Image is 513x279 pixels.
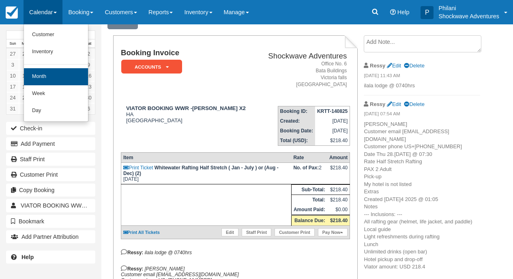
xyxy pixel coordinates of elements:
[315,126,350,136] td: [DATE]
[6,137,95,150] button: Add Payment
[123,165,279,176] strong: Whitewater Rafting Half Stretch ( Jan - July ) or (Aug - Dec) (2)
[121,105,257,123] div: HA [GEOGRAPHIC_DATA]
[260,61,347,89] address: Office No. 6 Bata Buildings Victoria falls [GEOGRAPHIC_DATA]
[24,68,88,85] a: Month
[318,228,348,236] a: Pay Now
[364,72,480,81] em: [DATE] 11:43 AM
[327,195,350,205] td: $218.40
[6,122,95,135] button: Check-in
[370,63,385,69] strong: Ressy
[327,205,350,215] td: $0.00
[421,6,434,19] div: P
[121,59,179,74] a: ACCOUNTS
[6,168,95,181] a: Customer Print
[121,49,257,57] h1: Booking Invoice
[438,12,499,20] p: Shockwave Adventures
[390,9,396,15] i: Help
[291,215,327,226] th: Balance Due:
[19,92,32,103] a: 25
[278,106,315,117] th: Booking ID:
[123,230,160,235] a: Print All Tickets
[6,6,18,19] img: checkfront-main-nav-mini-logo.png
[6,59,19,70] a: 3
[82,48,95,59] a: 2
[387,101,401,107] a: Edit
[260,52,347,61] h2: Shockwave Adventures
[82,70,95,81] a: 16
[24,102,88,119] a: Day
[278,136,315,146] th: Total (USD):
[291,195,327,205] th: Total:
[19,70,32,81] a: 11
[370,101,385,107] strong: Ressy
[6,103,19,114] a: 31
[404,63,424,69] a: Delete
[121,153,291,163] th: Item
[19,48,32,59] a: 28
[121,163,291,184] td: [DATE]
[6,153,95,166] a: Staff Print
[278,116,315,126] th: Created:
[19,59,32,70] a: 4
[327,153,350,163] th: Amount
[6,184,95,197] button: Copy Booking
[221,228,238,236] a: Edit
[21,254,34,260] b: Help
[404,101,424,107] a: Delete
[330,218,348,223] strong: $218.40
[145,250,192,255] em: ilala lodge @ 0740hrs
[21,202,144,209] span: VIATOR BOOKING WWR -[PERSON_NAME] X2
[6,70,19,81] a: 10
[19,103,32,114] a: 1
[19,39,32,48] th: Mon
[364,196,472,270] span: 4 2025 @ 01:05 Notes --- Inclusions: --- All rafting gear (helmet, life jacket, and paddle) Local...
[278,126,315,136] th: Booking Date:
[242,228,271,236] a: Staff Print
[6,81,19,92] a: 17
[291,163,327,184] td: 2
[293,165,319,171] strong: No. of Pax
[364,82,480,90] p: ilala lodge @ 0740hrs
[82,92,95,103] a: 30
[291,185,327,195] th: Sub-Total:
[6,92,19,103] a: 24
[6,199,95,212] a: VIATOR BOOKING WWR -[PERSON_NAME] X2
[24,85,88,102] a: Week
[6,215,95,228] button: Bookmark
[387,63,401,69] a: Edit
[275,228,315,236] a: Customer Print
[438,4,499,12] p: Philani
[6,39,19,48] th: Sun
[315,116,350,126] td: [DATE]
[121,266,143,272] strong: Ressy:
[24,26,88,43] a: Customer
[364,121,480,271] p: [PERSON_NAME] Customer email [EMAIL_ADDRESS][DOMAIN_NAME] Customer phone US+[PHONE_NUMBER] Date T...
[121,60,182,74] em: ACCOUNTS
[291,205,327,215] th: Amount Paid:
[19,81,32,92] a: 18
[82,103,95,114] a: 6
[315,136,350,146] td: $218.40
[24,43,88,61] a: Inventory
[6,48,19,59] a: 27
[397,9,410,15] span: Help
[364,110,480,119] em: [DATE] 07:54 AM
[126,105,246,111] strong: VIATOR BOOKING WWR -[PERSON_NAME] X2
[317,108,348,114] strong: KRTT-140825
[6,251,95,264] a: Help
[327,185,350,195] td: $218.40
[82,59,95,70] a: 9
[6,230,95,243] button: Add Partner Attribution
[82,81,95,92] a: 23
[329,165,348,177] div: $218.40
[123,165,153,171] a: Print Ticket
[24,24,88,122] ul: Calendar
[82,39,95,48] th: Sat
[121,250,143,255] strong: Ressy:
[291,153,327,163] th: Rate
